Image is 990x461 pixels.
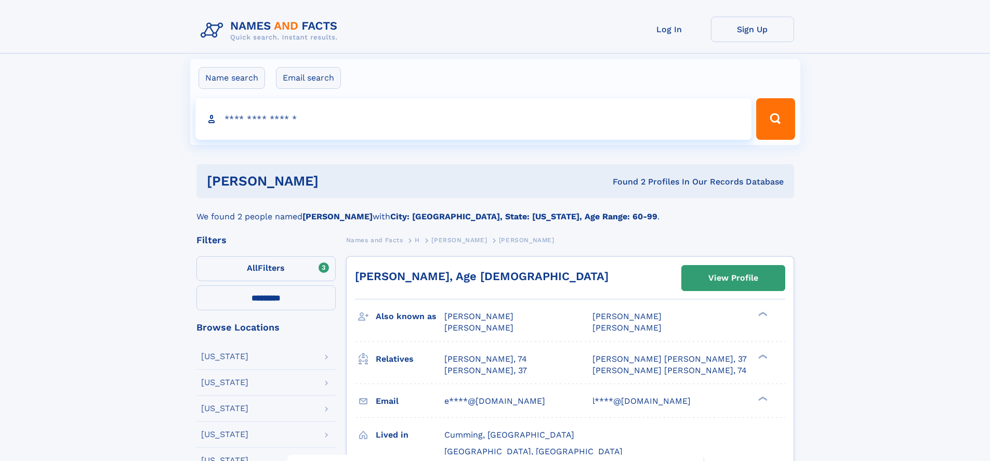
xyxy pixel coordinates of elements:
[376,426,444,444] h3: Lived in
[247,263,258,273] span: All
[628,17,711,42] a: Log In
[196,256,336,281] label: Filters
[444,353,527,365] a: [PERSON_NAME], 74
[444,446,623,456] span: [GEOGRAPHIC_DATA], [GEOGRAPHIC_DATA]
[415,233,420,246] a: H
[207,175,466,188] h1: [PERSON_NAME]
[415,236,420,244] span: H
[276,67,341,89] label: Email search
[756,395,768,402] div: ❯
[708,266,758,290] div: View Profile
[499,236,555,244] span: [PERSON_NAME]
[444,311,513,321] span: [PERSON_NAME]
[756,98,795,140] button: Search Button
[444,430,574,440] span: Cumming, [GEOGRAPHIC_DATA]
[196,323,336,332] div: Browse Locations
[201,352,248,361] div: [US_STATE]
[390,212,657,221] b: City: [GEOGRAPHIC_DATA], State: [US_STATE], Age Range: 60-99
[195,98,752,140] input: search input
[302,212,373,221] b: [PERSON_NAME]
[196,235,336,245] div: Filters
[431,236,487,244] span: [PERSON_NAME]
[196,198,794,223] div: We found 2 people named with .
[201,378,248,387] div: [US_STATE]
[756,311,768,318] div: ❯
[592,365,747,376] a: [PERSON_NAME] [PERSON_NAME], 74
[199,67,265,89] label: Name search
[346,233,403,246] a: Names and Facts
[431,233,487,246] a: [PERSON_NAME]
[376,350,444,368] h3: Relatives
[444,323,513,333] span: [PERSON_NAME]
[201,430,248,439] div: [US_STATE]
[444,365,527,376] a: [PERSON_NAME], 37
[196,17,346,45] img: Logo Names and Facts
[592,353,747,365] a: [PERSON_NAME] [PERSON_NAME], 37
[466,176,784,188] div: Found 2 Profiles In Our Records Database
[376,392,444,410] h3: Email
[756,353,768,360] div: ❯
[355,270,609,283] a: [PERSON_NAME], Age [DEMOGRAPHIC_DATA]
[682,266,785,291] a: View Profile
[592,311,662,321] span: [PERSON_NAME]
[592,323,662,333] span: [PERSON_NAME]
[376,308,444,325] h3: Also known as
[201,404,248,413] div: [US_STATE]
[711,17,794,42] a: Sign Up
